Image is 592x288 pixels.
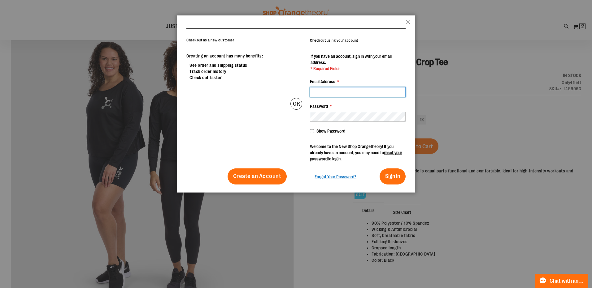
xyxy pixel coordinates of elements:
[385,173,400,179] span: Sign In
[535,274,589,288] button: Chat with an Expert
[310,143,406,162] p: Welcome to the New Shop Orangetheory! If you already have an account, you may need to to login.
[186,53,287,59] p: Creating an account has many benefits:
[189,62,287,68] li: See order and shipping status
[186,38,234,42] strong: Checkout as a new customer
[316,129,345,133] span: Show Password
[310,79,335,84] span: Email Address
[550,278,585,284] span: Chat with an Expert
[310,38,358,43] strong: Checkout using your account
[228,168,287,184] a: Create an Account
[189,68,287,74] li: Track order history
[311,66,405,72] span: * Required Fields
[189,74,287,81] li: Check out faster
[315,174,356,179] span: Forgot Your Password?
[380,168,406,184] button: Sign In
[310,104,328,109] span: Password
[290,98,302,110] div: or
[310,150,402,161] a: reset your password
[315,174,356,180] a: Forgot Your Password?
[233,173,281,180] span: Create an Account
[311,54,392,65] span: If you have an account, sign in with your email address.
